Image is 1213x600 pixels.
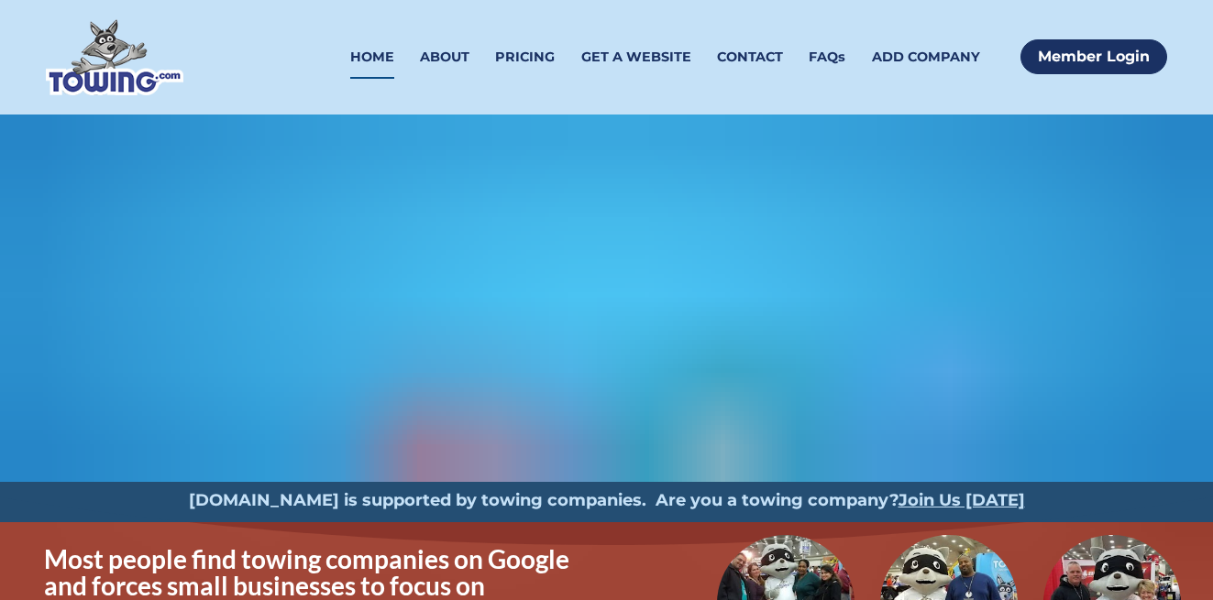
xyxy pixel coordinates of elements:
a: ABOUT [420,36,469,79]
a: ADD COMPANY [872,36,980,79]
a: Member Login [1020,39,1167,74]
a: HOME [350,36,394,79]
strong: [DOMAIN_NAME] is supported by towing companies. Are you a towing company? [189,490,899,510]
a: Join Us [DATE] [899,490,1025,510]
a: FAQs [809,36,845,79]
img: Towing.com Logo [46,19,183,95]
a: CONTACT [717,36,783,79]
a: PRICING [495,36,555,79]
a: GET A WEBSITE [581,36,691,79]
